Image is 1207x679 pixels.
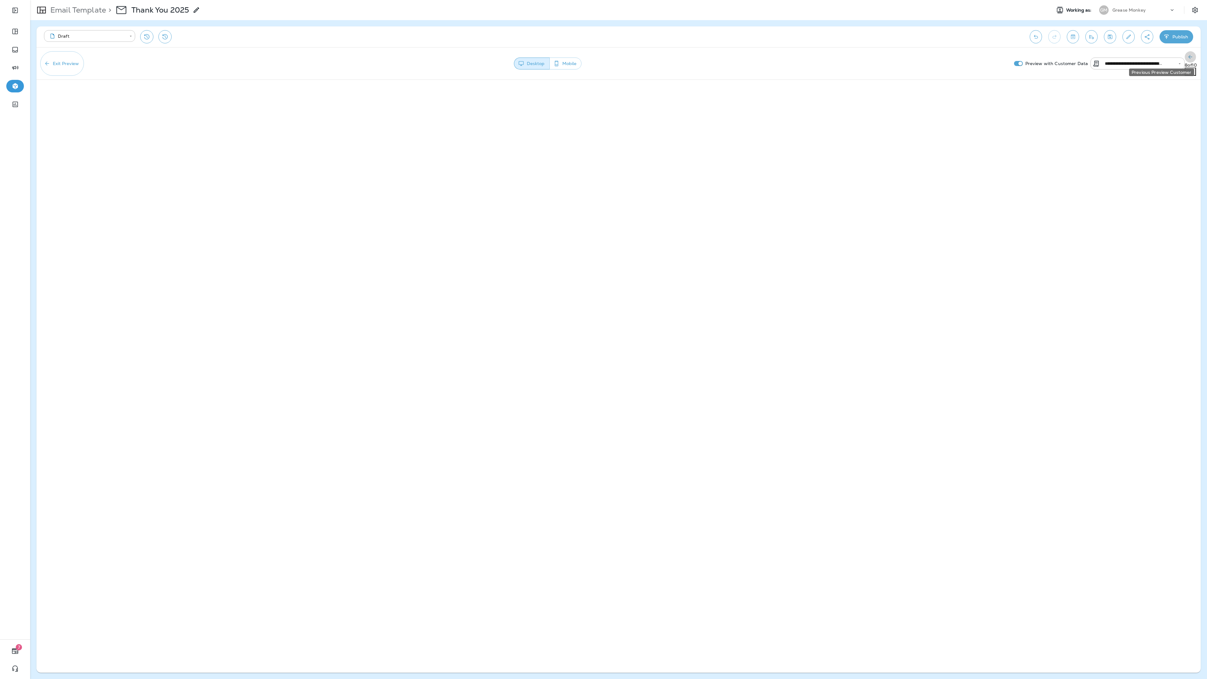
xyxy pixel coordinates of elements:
[1023,58,1091,69] p: Preview with Customer Data
[1067,30,1079,43] button: Toggle preview
[6,645,24,657] button: 7
[106,5,111,15] p: >
[1104,30,1116,43] button: Save
[16,644,22,650] span: 7
[1185,51,1196,63] button: Previous Preview Customer
[1112,8,1146,13] p: Grease Monkey
[1030,30,1042,43] button: Undo
[1160,30,1193,43] button: Publish
[1189,4,1201,16] button: Settings
[140,30,153,43] button: Restore from previous version
[1129,69,1194,76] div: Previous Preview Customer
[40,51,84,76] button: Exit Preview
[48,33,125,39] div: Draft
[1185,62,1197,68] span: 8 of 10
[158,30,172,43] button: View Changelog
[1099,5,1109,15] div: GM
[6,4,24,17] button: Expand Sidebar
[131,5,189,15] p: Thank You 2025
[549,58,581,70] button: Mobile
[48,5,106,15] p: Email Template
[1122,30,1135,43] button: Edit details
[1066,8,1093,13] span: Working as:
[514,58,550,70] button: Desktop
[1141,30,1153,43] button: Create a Shareable Preview Link
[1177,61,1182,66] button: Open
[1085,30,1098,43] button: Send test email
